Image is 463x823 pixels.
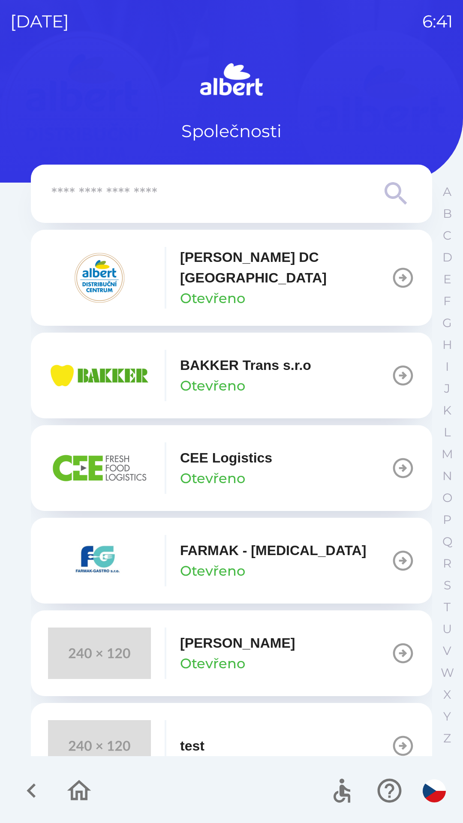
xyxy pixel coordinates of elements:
[48,535,151,586] img: 5ee10d7b-21a5-4c2b-ad2f-5ef9e4226557.png
[436,662,458,684] button: W
[443,206,452,221] p: B
[443,709,451,724] p: Y
[441,665,454,680] p: W
[436,553,458,574] button: R
[181,118,282,144] p: Společnosti
[443,272,451,287] p: E
[442,490,452,505] p: O
[422,9,453,34] p: 6:41
[436,225,458,246] button: C
[443,731,451,746] p: Z
[436,203,458,225] button: B
[31,425,432,511] button: CEE LogisticsOtevřeno
[436,487,458,509] button: O
[436,290,458,312] button: F
[442,534,452,549] p: Q
[436,509,458,531] button: P
[48,252,151,303] img: 092fc4fe-19c8-4166-ad20-d7efd4551fba.png
[436,181,458,203] button: A
[436,706,458,727] button: Y
[436,465,458,487] button: N
[436,727,458,749] button: Z
[444,600,451,615] p: T
[443,184,451,199] p: A
[180,448,272,468] p: CEE Logistics
[443,294,451,309] p: F
[180,736,204,756] p: test
[442,447,453,462] p: M
[31,60,432,101] img: Logo
[436,334,458,356] button: H
[442,337,452,352] p: H
[436,684,458,706] button: X
[443,512,451,527] p: P
[48,720,151,772] img: 240x120
[436,596,458,618] button: T
[444,381,450,396] p: J
[436,618,458,640] button: U
[436,574,458,596] button: S
[180,561,245,581] p: Otevřeno
[442,250,452,265] p: D
[436,531,458,553] button: Q
[423,779,446,802] img: cs flag
[443,643,451,658] p: V
[445,359,449,374] p: I
[436,421,458,443] button: L
[443,228,451,243] p: C
[436,356,458,378] button: I
[436,443,458,465] button: M
[436,640,458,662] button: V
[180,247,391,288] p: [PERSON_NAME] DC [GEOGRAPHIC_DATA]
[31,518,432,604] button: FARMAK - [MEDICAL_DATA]Otevřeno
[436,399,458,421] button: K
[31,703,432,789] button: test
[444,425,451,440] p: L
[442,469,452,484] p: N
[48,442,151,494] img: ba8847e2-07ef-438b-a6f1-28de549c3032.png
[31,333,432,418] button: BAKKER Trans s.r.oOtevřeno
[31,610,432,696] button: [PERSON_NAME]Otevřeno
[180,540,366,561] p: FARMAK - [MEDICAL_DATA]
[180,375,245,396] p: Otevřeno
[180,633,295,653] p: [PERSON_NAME]
[180,468,245,489] p: Otevřeno
[443,687,451,702] p: X
[436,378,458,399] button: J
[48,628,151,679] img: 240x120
[443,403,451,418] p: K
[436,246,458,268] button: D
[48,350,151,401] img: eba99837-dbda-48f3-8a63-9647f5990611.png
[436,268,458,290] button: E
[443,556,451,571] p: R
[180,355,311,375] p: BAKKER Trans s.r.o
[31,230,432,326] button: [PERSON_NAME] DC [GEOGRAPHIC_DATA]Otevřeno
[10,9,69,34] p: [DATE]
[442,622,452,637] p: U
[444,578,451,593] p: S
[180,653,245,674] p: Otevřeno
[180,288,245,309] p: Otevřeno
[442,315,452,330] p: G
[436,312,458,334] button: G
